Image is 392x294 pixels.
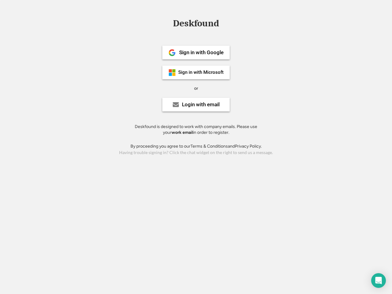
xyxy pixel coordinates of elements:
div: By proceeding you agree to our and [130,143,262,149]
strong: work email [171,130,193,135]
div: Login with email [182,102,220,107]
img: 1024px-Google__G__Logo.svg.png [168,49,176,56]
div: or [194,85,198,92]
div: Open Intercom Messenger [371,273,386,288]
a: Privacy Policy. [235,144,262,149]
div: Deskfound [170,19,222,28]
div: Sign in with Microsoft [178,70,224,75]
a: Terms & Conditions [190,144,228,149]
div: Deskfound is designed to work with company emails. Please use your in order to register. [127,124,265,136]
img: ms-symbollockup_mssymbol_19.png [168,69,176,76]
div: Sign in with Google [179,50,224,55]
